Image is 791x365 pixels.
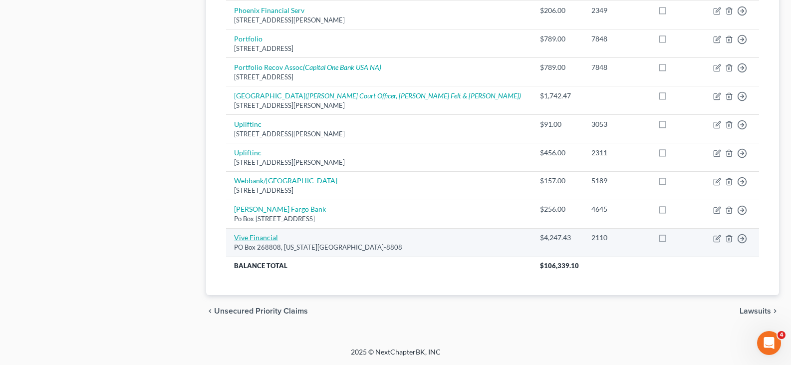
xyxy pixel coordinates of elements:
a: Phoenix Financial Serv [234,6,304,14]
div: Po Box [STREET_ADDRESS] [234,214,524,224]
div: $157.00 [540,176,575,186]
div: $4,247.43 [540,233,575,243]
div: [STREET_ADDRESS] [234,72,524,82]
a: [GEOGRAPHIC_DATA]([PERSON_NAME] Court Officer, [PERSON_NAME] Felt & [PERSON_NAME]) [234,91,521,100]
div: [STREET_ADDRESS][PERSON_NAME] [234,101,524,110]
div: [STREET_ADDRESS] [234,186,524,195]
span: $106,339.10 [540,262,579,270]
div: 2025 © NextChapterBK, INC [111,347,680,365]
a: Webbank/[GEOGRAPHIC_DATA] [234,176,337,185]
a: Upliftinc [234,148,262,157]
a: Vive Financial [234,233,278,242]
i: chevron_right [771,307,779,315]
div: 4645 [591,204,642,214]
button: Lawsuits chevron_right [740,307,779,315]
span: Unsecured Priority Claims [214,307,308,315]
a: Portfolio Recov Assoc(Capital One Bank USA NA) [234,63,381,71]
div: 7848 [591,62,642,72]
div: [STREET_ADDRESS][PERSON_NAME] [234,15,524,25]
span: Lawsuits [740,307,771,315]
span: 4 [778,331,786,339]
div: [STREET_ADDRESS][PERSON_NAME] [234,129,524,139]
div: 7848 [591,34,642,44]
div: $789.00 [540,34,575,44]
div: $456.00 [540,148,575,158]
div: $1,742.47 [540,91,575,101]
i: chevron_left [206,307,214,315]
div: $789.00 [540,62,575,72]
div: $206.00 [540,5,575,15]
div: 2311 [591,148,642,158]
div: 3053 [591,119,642,129]
i: ([PERSON_NAME] Court Officer, [PERSON_NAME] Felt & [PERSON_NAME]) [305,91,521,100]
div: 2349 [591,5,642,15]
div: [STREET_ADDRESS] [234,44,524,53]
div: [STREET_ADDRESS][PERSON_NAME] [234,158,524,167]
div: 5189 [591,176,642,186]
div: PO Box 268808, [US_STATE][GEOGRAPHIC_DATA]-8808 [234,243,524,252]
div: $91.00 [540,119,575,129]
div: 2110 [591,233,642,243]
a: Portfolio [234,34,263,43]
i: (Capital One Bank USA NA) [303,63,381,71]
a: Upliftinc [234,120,262,128]
th: Balance Total [226,257,532,275]
div: $256.00 [540,204,575,214]
iframe: Intercom live chat [757,331,781,355]
button: chevron_left Unsecured Priority Claims [206,307,308,315]
a: [PERSON_NAME] Fargo Bank [234,205,326,213]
